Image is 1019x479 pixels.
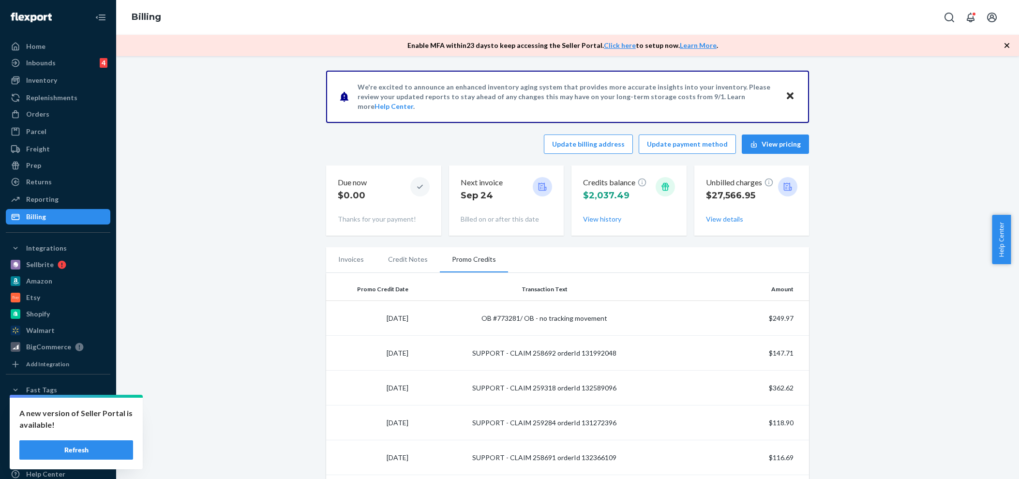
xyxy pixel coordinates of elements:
div: Sellbrite [26,260,54,269]
td: $249.97 [677,301,809,336]
li: Promo Credits [440,247,508,272]
p: $27,566.95 [706,189,774,202]
button: Close Navigation [91,8,110,27]
button: Help Center [992,215,1011,264]
div: Shopify [26,309,50,319]
div: Parcel [26,127,46,136]
div: Fast Tags [26,385,57,395]
button: Open notifications [961,8,980,27]
a: Parcel [6,124,110,139]
a: Reporting [6,192,110,207]
a: Walmart [6,323,110,338]
p: Next invoice [461,177,503,188]
td: [DATE] [326,371,412,405]
td: $118.90 [677,405,809,440]
button: Fast Tags [6,382,110,398]
a: BigCommerce [6,339,110,355]
button: View history [583,214,621,224]
a: Add Fast Tag [6,418,110,430]
a: Returns [6,174,110,190]
th: Amount [677,278,809,301]
a: Etsy [6,290,110,305]
img: Flexport logo [11,13,52,22]
p: Enable MFA within 23 days to keep accessing the Seller Portal. to setup now. . [407,41,718,50]
button: Integrations [6,240,110,256]
td: [DATE] [326,301,412,336]
li: Credit Notes [376,247,440,271]
button: Open account menu [982,8,1002,27]
p: Billed on or after this date [461,214,553,224]
div: Inventory [26,75,57,85]
a: Home [6,39,110,54]
button: View details [706,214,743,224]
div: Integrations [26,243,67,253]
span: $2,037.49 [583,190,629,201]
td: $362.62 [677,371,809,405]
div: Amazon [26,276,52,286]
div: Replenishments [26,93,77,103]
div: Inbounds [26,58,56,68]
td: OB #773281/ OB - no tracking movement [412,301,677,336]
p: Thanks for your payment! [338,214,430,224]
a: Sellbrite [6,257,110,272]
div: Etsy [26,293,40,302]
td: [DATE] [326,440,412,475]
td: $116.69 [677,440,809,475]
button: View pricing [742,135,809,154]
a: Help Center [375,102,413,110]
p: Sep 24 [461,189,503,202]
div: Freight [26,144,50,154]
button: Refresh [19,440,133,460]
a: Replenishments [6,90,110,105]
p: Unbilled charges [706,177,774,188]
button: Update payment method [639,135,736,154]
div: Prep [26,161,41,170]
p: We're excited to announce an enhanced inventory aging system that provides more accurate insights... [358,82,776,111]
a: Inventory [6,73,110,88]
td: SUPPORT - CLAIM 259318 orderId 132589096 [412,371,677,405]
p: Credits balance [583,177,647,188]
li: Invoices [326,247,376,271]
button: Update billing address [544,135,633,154]
td: $147.71 [677,336,809,371]
td: SUPPORT - CLAIM 259284 orderId 131272396 [412,405,677,440]
p: $0.00 [338,189,367,202]
a: Add Integration [6,359,110,370]
div: Reporting [26,195,59,204]
td: SUPPORT - CLAIM 258692 orderId 131992048 [412,336,677,371]
div: Walmart [26,326,55,335]
div: Returns [26,177,52,187]
a: Walmart Fast Tags [6,399,110,414]
a: Billing [6,209,110,225]
iframe: Opens a widget where you can chat to one of our agents [958,450,1009,474]
a: Click here [604,41,636,49]
a: Prep [6,158,110,173]
div: Add Integration [26,360,69,368]
button: Close [784,90,796,104]
div: Help Center [26,469,65,479]
div: Home [26,42,45,51]
th: Transaction Text [412,278,677,301]
a: Inbounds4 [6,55,110,71]
a: Freight [6,141,110,157]
div: Billing [26,212,46,222]
p: A new version of Seller Portal is available! [19,407,133,431]
td: SUPPORT - CLAIM 258691 orderId 132366109 [412,440,677,475]
a: Settings [6,434,110,449]
ol: breadcrumbs [124,3,169,31]
a: Shopify [6,306,110,322]
a: Learn More [680,41,717,49]
button: Talk to Support [6,450,110,465]
p: Due now [338,177,367,188]
div: BigCommerce [26,342,71,352]
button: Open Search Box [940,8,959,27]
a: Orders [6,106,110,122]
a: Billing [132,12,161,22]
a: Amazon [6,273,110,289]
div: Orders [26,109,49,119]
div: 4 [100,58,107,68]
td: [DATE] [326,336,412,371]
th: Promo Credit Date [326,278,412,301]
td: [DATE] [326,405,412,440]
